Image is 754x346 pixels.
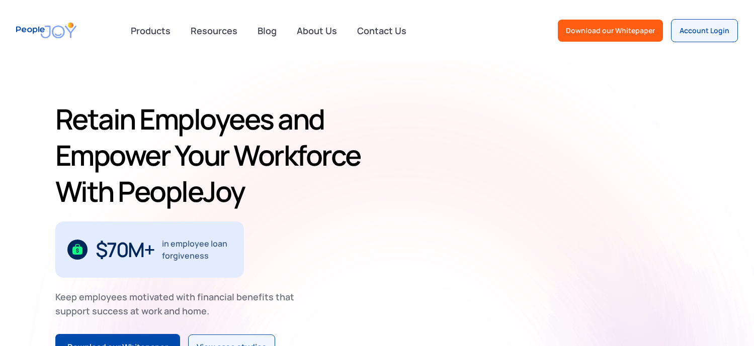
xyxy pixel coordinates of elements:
[55,221,244,278] div: 1 / 3
[671,19,738,42] a: Account Login
[96,242,154,258] div: $70M+
[558,20,663,42] a: Download our Whitepaper
[55,290,303,318] div: Keep employees motivated with financial benefits that support success at work and home.
[125,21,177,41] div: Products
[185,20,243,42] a: Resources
[16,16,76,45] a: home
[351,20,412,42] a: Contact Us
[680,26,729,36] div: Account Login
[291,20,343,42] a: About Us
[566,26,655,36] div: Download our Whitepaper
[252,20,283,42] a: Blog
[55,101,373,209] h1: Retain Employees and Empower Your Workforce With PeopleJoy
[162,238,232,262] div: in employee loan forgiveness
